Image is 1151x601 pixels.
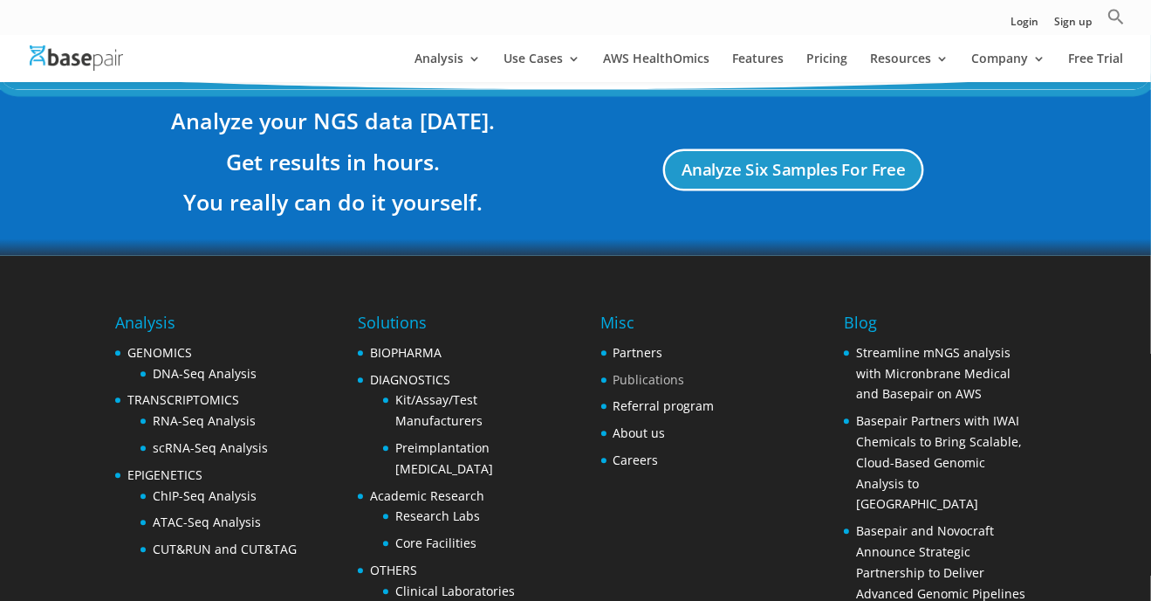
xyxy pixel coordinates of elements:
[370,344,442,361] a: BIOPHARMA
[395,535,476,551] a: Core Facilities
[971,52,1045,82] a: Company
[115,311,297,342] h4: Analysis
[115,105,551,145] h3: Analyze your NGS data [DATE].
[1107,8,1125,25] svg: Search
[115,186,551,226] h3: You really can do it yourself.
[663,149,924,191] a: Analyze Six Samples For Free
[613,452,659,468] a: Careers
[153,514,261,530] a: ATAC-Seq Analysis
[127,466,202,483] a: EPIGENETICS
[613,344,663,361] a: Partners
[504,52,580,82] a: Use Cases
[613,371,685,388] a: Publications
[127,391,239,408] a: TRANSCRIPTOMICS
[153,365,257,382] a: DNA-Seq Analysis
[395,508,480,524] a: Research Labs
[870,52,949,82] a: Resources
[844,311,1036,342] h4: Blog
[370,371,450,388] a: DIAGNOSTICS
[370,487,484,504] a: Academic Research
[613,397,715,414] a: Referral program
[153,439,268,456] a: scRNA-Seq Analysis
[370,562,417,578] a: OTHERS
[395,583,515,599] a: Clinical Laboratories
[732,52,784,82] a: Features
[856,344,1011,403] a: Streamline mNGS analysis with Micronbrane Medical and Basepair on AWS
[153,412,256,429] a: RNA-Seq Analysis
[601,311,715,342] h4: Misc
[1107,8,1125,35] a: Search Icon Link
[358,311,550,342] h4: Solutions
[395,391,483,429] a: Kit/Assay/Test Manufacturers
[395,439,493,477] a: Preimplantation [MEDICAL_DATA]
[115,146,551,186] h3: Get results in hours.
[1064,514,1130,580] iframe: Drift Widget Chat Controller
[153,541,297,557] a: CUT&RUN and CUT&TAG
[1011,17,1038,35] a: Login
[806,52,847,82] a: Pricing
[153,487,257,504] a: ChIP-Seq Analysis
[1054,17,1092,35] a: Sign up
[603,52,709,82] a: AWS HealthOmics
[1068,52,1123,82] a: Free Trial
[414,52,481,82] a: Analysis
[613,425,666,441] a: About us
[30,45,123,71] img: Basepair
[856,412,1022,512] a: Basepair Partners with IWAI Chemicals to Bring Scalable, Cloud-Based Genomic Analysis to [GEOGRAP...
[127,344,192,361] a: GENOMICS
